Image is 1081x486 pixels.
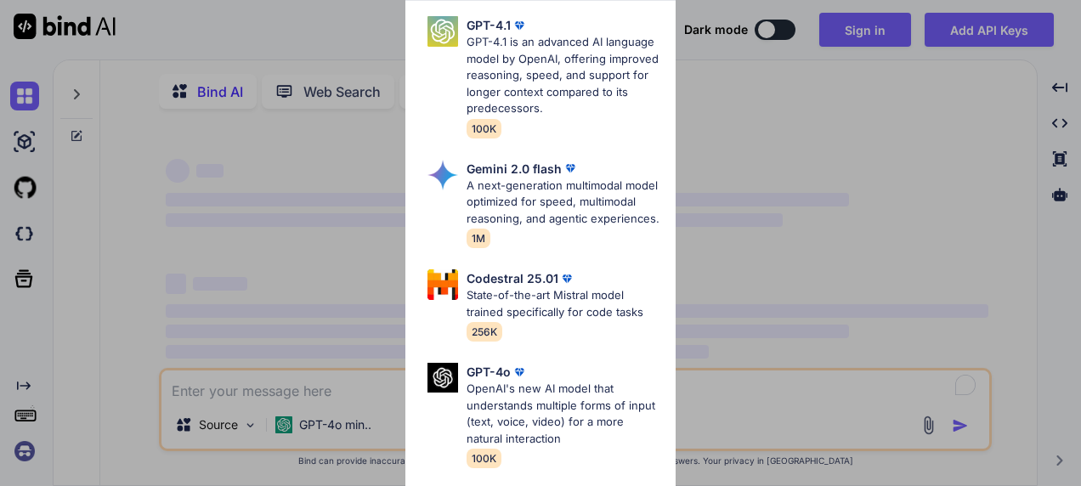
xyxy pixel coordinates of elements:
[467,160,562,178] p: Gemini 2.0 flash
[467,363,511,381] p: GPT-4o
[467,229,490,248] span: 1M
[427,363,458,393] img: Pick Models
[511,17,528,34] img: premium
[558,270,575,287] img: premium
[467,178,662,228] p: A next-generation multimodal model optimized for speed, multimodal reasoning, and agentic experie...
[467,322,502,342] span: 256K
[467,287,662,320] p: State-of-the-art Mistral model trained specifically for code tasks
[511,364,528,381] img: premium
[467,449,501,468] span: 100K
[467,381,662,447] p: OpenAI's new AI model that understands multiple forms of input (text, voice, video) for a more na...
[562,160,579,177] img: premium
[467,269,558,287] p: Codestral 25.01
[427,16,458,47] img: Pick Models
[467,34,662,117] p: GPT-4.1 is an advanced AI language model by OpenAI, offering improved reasoning, speed, and suppo...
[427,160,458,190] img: Pick Models
[467,16,511,34] p: GPT-4.1
[467,119,501,138] span: 100K
[427,269,458,300] img: Pick Models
